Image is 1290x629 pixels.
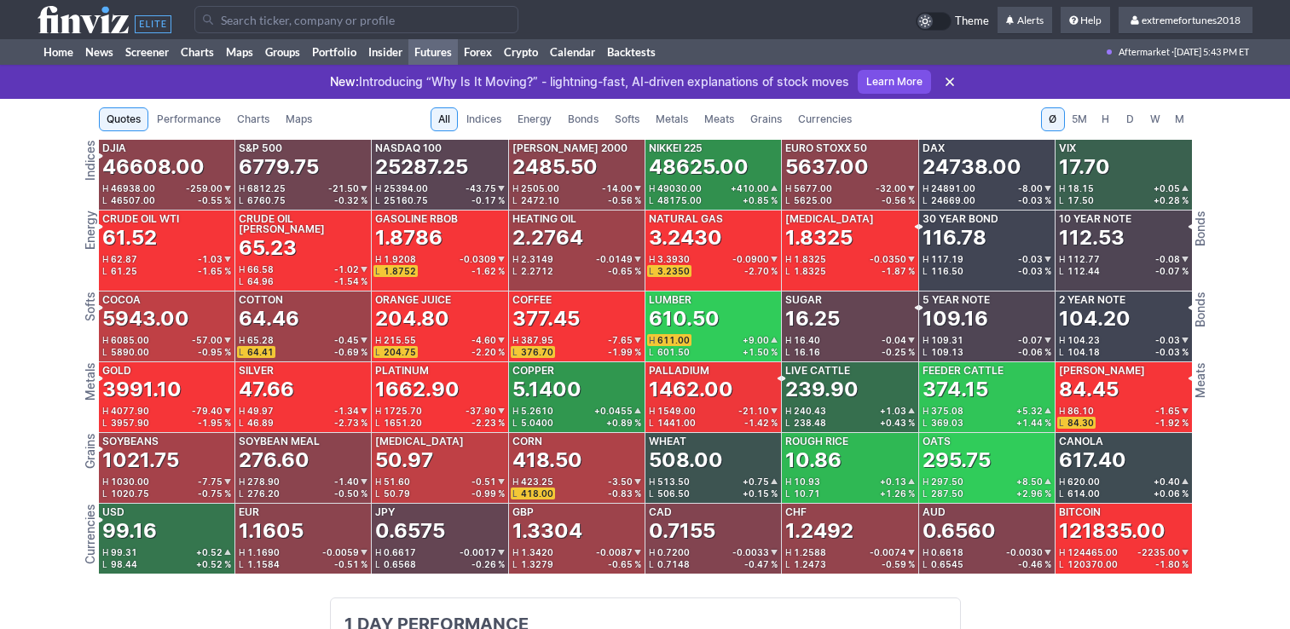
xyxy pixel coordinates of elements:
span: 62.87 [111,254,137,264]
a: Maps [278,107,320,131]
span: 109.13 [931,347,963,357]
div: -1.65 [198,267,231,275]
span: +9.00 [743,336,769,344]
span: % [361,348,367,356]
span: -4.60 [471,336,496,344]
a: Learn More [858,70,931,94]
span: 25160.75 [384,195,428,205]
span: 5625.00 [794,195,832,205]
span: H [512,184,521,193]
a: Metals [648,107,696,131]
span: -0.03 [1155,336,1180,344]
a: Forex [458,39,498,65]
span: 109.31 [931,335,963,345]
span: 61.25 [111,266,137,276]
a: Gasoline RBOB1.8786H1.9208-0.0309L1.8752-1.62 % [372,211,507,291]
div: 1.8786 [375,224,443,251]
div: 61.52 [102,224,157,251]
div: 48625.00 [649,153,749,181]
div: Crude Oil WTI [102,214,179,224]
span: % [498,267,505,275]
span: 116.50 [931,266,963,276]
span: L [102,348,111,356]
span: -0.0900 [732,255,769,263]
div: Nikkei 225 [649,143,703,153]
div: -0.56 [882,196,915,205]
span: Maps [286,111,312,128]
a: Nikkei 22548625.00H49030.00+410.00L48175.00+0.85 % [645,140,781,210]
span: % [361,196,367,205]
div: 204.80 [375,305,449,332]
span: 49030.00 [657,183,702,193]
div: -0.56 [608,196,641,205]
span: L [785,196,794,205]
span: -14.00 [602,184,633,193]
a: 5 Year Note109.16H109.31-0.07L109.13-0.06 % [919,291,1055,361]
div: -0.03 [1018,267,1051,275]
span: 17.50 [1067,195,1094,205]
span: Softs [615,111,639,128]
span: Meats [704,111,734,128]
span: L [785,348,794,356]
div: Coffee [512,295,552,305]
span: 6812.25 [247,183,286,193]
div: Orange Juice [375,295,451,305]
a: Crypto [498,39,544,65]
span: L [512,348,521,356]
span: L [102,196,111,205]
div: DAX [923,143,945,153]
span: % [498,196,505,205]
span: 65.28 [247,335,274,345]
a: Gold3991.10H4077.90-79.40L3957.90-1.95 % [99,362,234,432]
span: H [512,255,521,263]
span: -1.02 [334,265,359,274]
span: 3.2350 [657,266,690,276]
a: Crude Oil WTI61.52H62.87-1.03L61.25-1.65 % [99,211,234,291]
span: L [785,267,794,275]
span: Energy [518,111,552,128]
button: D [1119,107,1142,131]
div: Lumber [649,295,691,305]
span: 24891.00 [931,183,975,193]
a: VIX17.70H18.15+0.05L17.50+0.28 % [1056,140,1191,210]
span: % [1182,267,1189,275]
span: 64.41 [247,347,274,357]
a: Bonds [560,107,606,131]
div: -2.20 [471,348,505,356]
span: M [1174,111,1186,128]
div: 112.53 [1059,224,1125,251]
div: 610.50 [649,305,720,332]
span: % [224,267,231,275]
a: [PERSON_NAME] 20002485.50H2505.00-14.00L2472.10-0.56 % [509,140,645,210]
span: % [1182,196,1189,205]
span: L [1059,348,1067,356]
span: L [375,348,384,356]
a: Performance [149,107,228,131]
span: H [102,184,111,193]
span: -0.0309 [460,255,496,263]
a: extremefortunes2018 [1119,7,1252,34]
a: Theme [916,12,989,31]
div: -0.07 [1155,267,1189,275]
span: 2472.10 [521,195,559,205]
div: 2485.50 [512,153,598,181]
span: Grains [750,111,782,128]
span: H [1059,336,1067,344]
span: 18.15 [1067,183,1094,193]
span: H [1059,255,1067,263]
a: Groups [259,39,306,65]
span: % [634,267,641,275]
div: Gasoline RBOB [375,214,458,224]
span: L [239,277,247,286]
span: -259.00 [186,184,223,193]
div: -1.62 [471,267,505,275]
div: 6779.75 [239,153,319,181]
span: Performance [157,111,221,128]
a: Grains [743,107,790,131]
div: 109.16 [923,305,988,332]
span: 1.8325 [794,266,826,276]
span: Indices [466,111,501,128]
span: 104.18 [1067,347,1100,357]
span: % [498,348,505,356]
div: 116.78 [923,224,986,251]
